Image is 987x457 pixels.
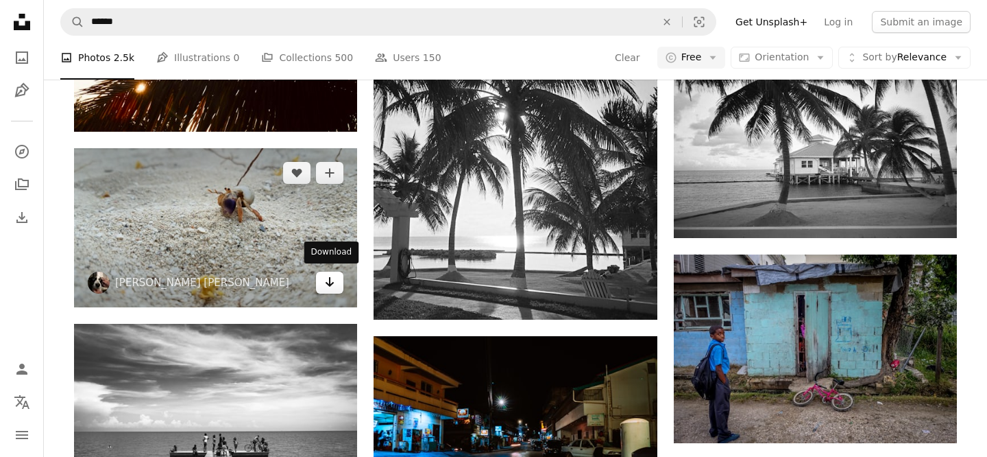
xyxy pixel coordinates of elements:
[872,11,971,33] button: Submit an image
[681,51,702,65] span: Free
[88,272,110,294] img: Go to Matt Gunnar's profile
[156,36,239,80] a: Illustrations 0
[60,8,716,36] form: Find visuals sitewide
[8,171,36,198] a: Collections
[731,47,833,69] button: Orientation
[374,127,657,139] a: palm trees on a beach
[862,51,947,65] span: Relevance
[8,8,36,38] a: Home — Unsplash
[423,50,441,65] span: 150
[683,9,716,35] button: Visual search
[115,276,289,290] a: [PERSON_NAME] [PERSON_NAME]
[8,421,36,449] button: Menu
[334,50,353,65] span: 500
[74,148,357,307] img: gray and brown hermit crab on gray sand
[755,51,809,62] span: Orientation
[838,47,971,69] button: Sort byRelevance
[657,47,726,69] button: Free
[374,425,657,437] a: cars parked on side of the road during night time
[862,51,897,62] span: Sort by
[8,204,36,231] a: Download History
[8,138,36,165] a: Explore
[674,342,957,355] a: boy standing in front of door near bicycle
[283,162,310,184] button: Like
[234,50,240,65] span: 0
[614,47,641,69] button: Clear
[8,355,36,383] a: Log in / Sign up
[316,162,343,184] button: Add to Collection
[8,388,36,416] button: Language
[261,36,353,80] a: Collections 500
[674,137,957,149] a: a house on the beach
[727,11,816,33] a: Get Unsplash+
[674,255,957,443] img: boy standing in front of door near bicycle
[316,272,343,294] a: Download
[652,9,682,35] button: Clear
[674,48,957,238] img: a house on the beach
[8,77,36,104] a: Illustrations
[74,412,357,424] a: grayscale photo of people walking on wooden dock
[816,11,861,33] a: Log in
[304,242,359,263] div: Download
[74,221,357,233] a: gray and brown hermit crab on gray sand
[61,9,84,35] button: Search Unsplash
[375,36,441,80] a: Users 150
[8,44,36,71] a: Photos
